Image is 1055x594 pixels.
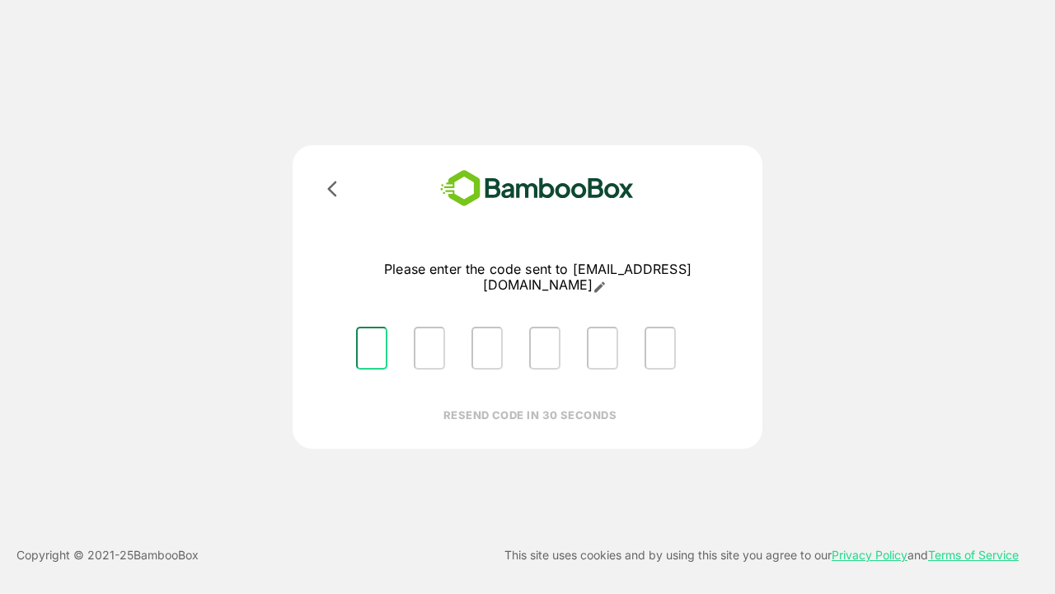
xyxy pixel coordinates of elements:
p: Please enter the code sent to [EMAIL_ADDRESS][DOMAIN_NAME] [343,262,733,294]
a: Privacy Policy [832,548,907,562]
input: Please enter OTP character 4 [529,327,560,370]
input: Please enter OTP character 3 [471,327,503,370]
p: This site uses cookies and by using this site you agree to our and [504,545,1019,565]
input: Please enter OTP character 6 [645,327,676,370]
input: Please enter OTP character 5 [587,327,618,370]
img: bamboobox [416,165,658,212]
input: Please enter OTP character 1 [356,327,387,370]
a: Terms of Service [928,548,1019,562]
input: Please enter OTP character 2 [414,327,445,370]
p: Copyright © 2021- 25 BambooBox [16,545,199,565]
